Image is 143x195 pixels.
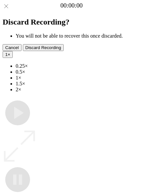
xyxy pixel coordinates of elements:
[60,2,83,9] a: 00:00:00
[23,44,64,51] button: Discard Recording
[16,75,140,81] li: 1×
[16,63,140,69] li: 0.25×
[16,69,140,75] li: 0.5×
[3,18,140,27] h2: Discard Recording?
[16,81,140,87] li: 1.5×
[16,33,140,39] li: You will not be able to recover this once discarded.
[3,44,22,51] button: Cancel
[3,51,13,58] button: 1×
[5,52,8,57] span: 1
[16,87,140,93] li: 2×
